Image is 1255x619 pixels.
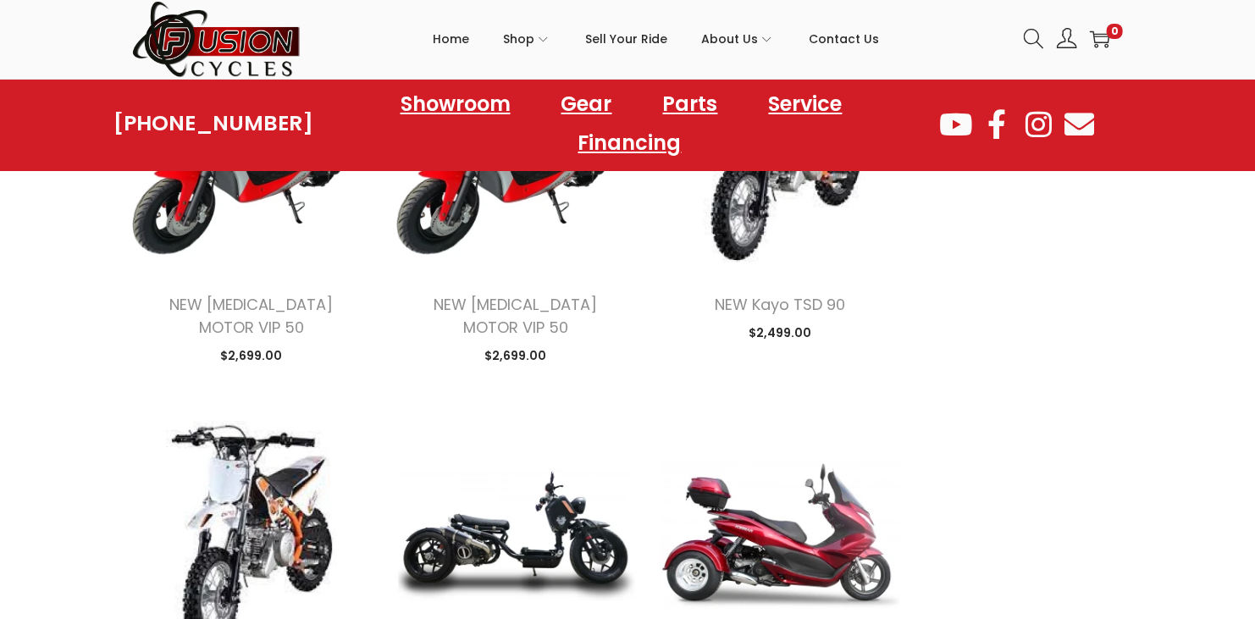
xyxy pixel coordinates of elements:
[810,18,880,60] span: Contact Us
[702,1,776,77] a: About Us
[113,112,313,135] a: [PHONE_NUMBER]
[715,295,845,316] a: NEW Kayo TSD 90
[434,1,470,77] a: Home
[749,325,811,342] span: 2,499.00
[810,1,880,77] a: Contact Us
[504,18,535,60] span: Shop
[561,124,699,163] a: Financing
[752,85,860,124] a: Service
[220,348,282,365] span: 2,699.00
[749,325,756,342] span: $
[220,348,228,365] span: $
[586,1,668,77] a: Sell Your Ride
[545,85,629,124] a: Gear
[702,18,759,60] span: About Us
[504,1,552,77] a: Shop
[484,348,546,365] span: 2,699.00
[434,295,597,339] a: NEW [MEDICAL_DATA] MOTOR VIP 50
[434,18,470,60] span: Home
[301,1,1011,77] nav: Primary navigation
[384,85,528,124] a: Showroom
[313,85,937,163] nav: Menu
[169,295,333,339] a: NEW [MEDICAL_DATA] MOTOR VIP 50
[586,18,668,60] span: Sell Your Ride
[1090,29,1110,49] a: 0
[646,85,735,124] a: Parts
[484,348,492,365] span: $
